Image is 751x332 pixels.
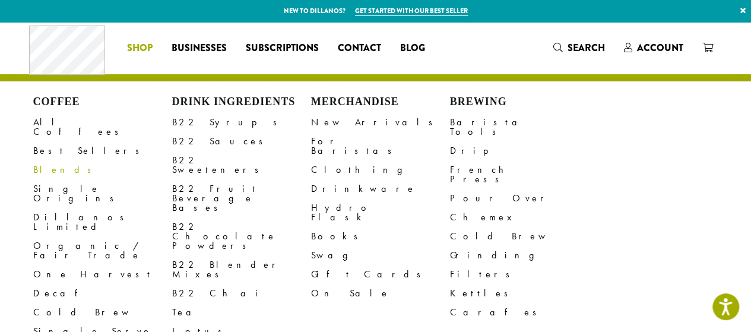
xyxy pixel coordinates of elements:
[172,284,311,303] a: B22 Chai
[33,265,172,284] a: One Harvest
[450,303,589,322] a: Carafes
[172,217,311,255] a: B22 Chocolate Powders
[172,255,311,284] a: B22 Blender Mixes
[311,198,450,227] a: Hydro Flask
[637,41,683,55] span: Account
[33,141,172,160] a: Best Sellers
[33,179,172,208] a: Single Origins
[172,151,311,179] a: B22 Sweeteners
[33,208,172,236] a: Dillanos Limited
[450,96,589,109] h4: Brewing
[568,41,605,55] span: Search
[311,265,450,284] a: Gift Cards
[450,265,589,284] a: Filters
[544,38,614,58] a: Search
[311,284,450,303] a: On Sale
[33,303,172,322] a: Cold Brew
[450,246,589,265] a: Grinding
[311,227,450,246] a: Books
[338,41,381,56] span: Contact
[33,96,172,109] h4: Coffee
[450,189,589,208] a: Pour Over
[450,141,589,160] a: Drip
[311,113,450,132] a: New Arrivals
[311,179,450,198] a: Drinkware
[311,160,450,179] a: Clothing
[172,179,311,217] a: B22 Fruit Beverage Bases
[172,96,311,109] h4: Drink Ingredients
[450,284,589,303] a: Kettles
[450,227,589,246] a: Cold Brew
[355,6,468,16] a: Get started with our best seller
[450,160,589,189] a: French Press
[33,113,172,141] a: All Coffees
[33,160,172,179] a: Blends
[246,41,319,56] span: Subscriptions
[311,246,450,265] a: Swag
[311,132,450,160] a: For Baristas
[118,39,162,58] a: Shop
[400,41,425,56] span: Blog
[172,303,311,322] a: Tea
[450,208,589,227] a: Chemex
[172,132,311,151] a: B22 Sauces
[33,236,172,265] a: Organic / Fair Trade
[450,113,589,141] a: Barista Tools
[127,41,153,56] span: Shop
[172,41,227,56] span: Businesses
[33,284,172,303] a: Decaf
[311,96,450,109] h4: Merchandise
[172,113,311,132] a: B22 Syrups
